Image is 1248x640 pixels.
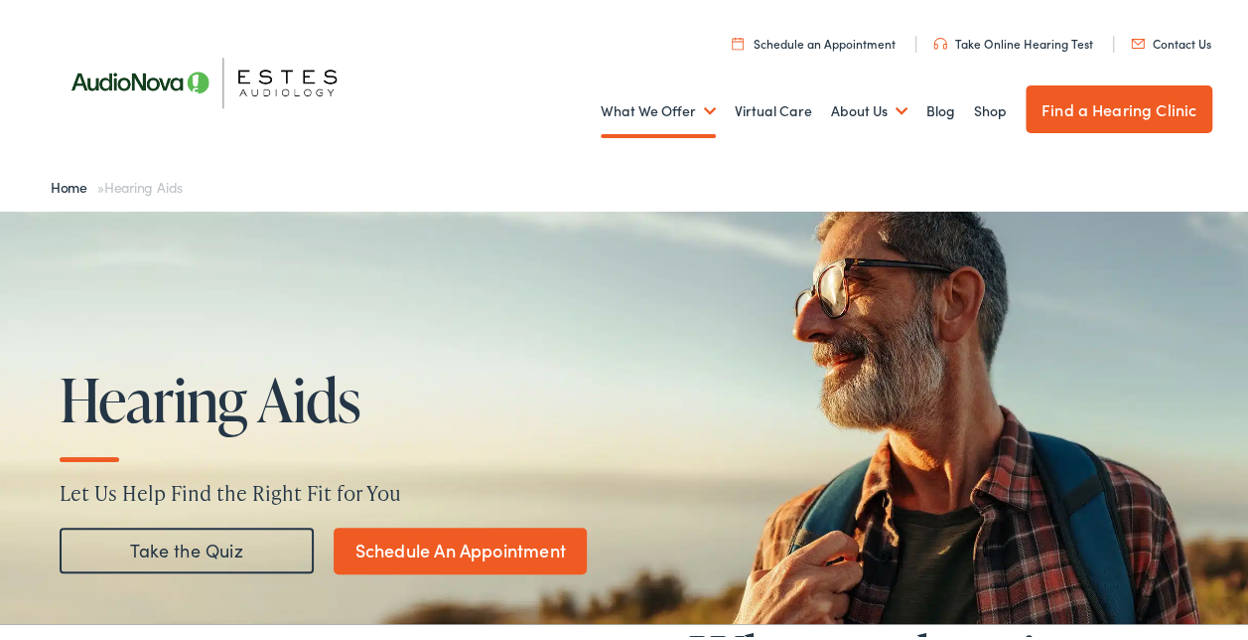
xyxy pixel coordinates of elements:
[1131,31,1211,48] a: Contact Us
[1131,35,1145,45] img: utility icon
[60,363,663,428] h1: Hearing Aids
[60,474,1203,504] p: Let Us Help Find the Right Fit for You
[974,71,1007,144] a: Shop
[732,31,896,48] a: Schedule an Appointment
[926,71,955,144] a: Blog
[51,173,183,193] span: »
[51,173,97,193] a: Home
[933,34,947,46] img: utility icon
[334,524,587,570] a: Schedule An Appointment
[831,71,907,144] a: About Us
[601,71,716,144] a: What We Offer
[104,173,183,193] span: Hearing Aids
[933,31,1093,48] a: Take Online Hearing Test
[732,33,744,46] img: utility icon
[1026,81,1212,129] a: Find a Hearing Clinic
[60,524,314,569] a: Take the Quiz
[735,71,812,144] a: Virtual Care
